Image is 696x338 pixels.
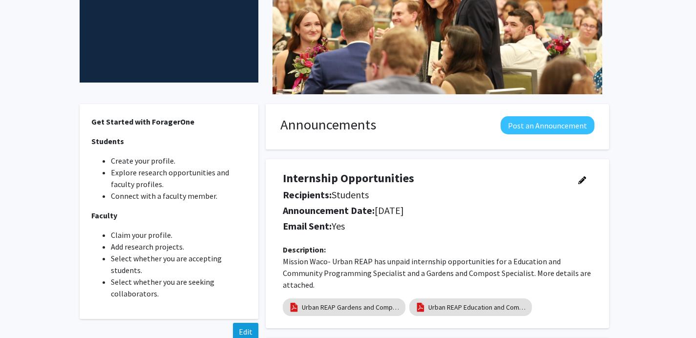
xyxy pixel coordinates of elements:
[111,190,247,202] li: Connect with a faculty member.
[283,220,565,232] h5: Yes
[283,171,565,186] h4: Internship Opportunities
[91,211,117,220] strong: Faculty
[111,229,247,241] li: Claim your profile.
[91,117,194,127] strong: Get Started with ForagerOne
[415,302,426,313] img: pdf_icon.png
[283,244,592,255] div: Description:
[111,155,247,167] li: Create your profile.
[283,204,375,216] b: Announcement Date:
[111,167,247,190] li: Explore research opportunities and faculty profiles.
[91,136,124,146] strong: Students
[7,294,42,331] iframe: Chat
[283,205,565,216] h5: [DATE]
[501,116,594,134] button: Post an Announcement
[280,116,376,133] h1: Announcements
[283,189,565,201] h5: Students
[283,189,332,201] b: Recipients:
[111,253,247,276] li: Select whether you are accepting students.
[428,302,526,313] a: Urban REAP Education and Community Programming Specialist
[283,220,332,232] b: Email Sent:
[289,302,299,313] img: pdf_icon.png
[283,255,592,291] p: Mission Waco- Urban REAP has unpaid internship opportunities for a Education and Community Progra...
[302,302,400,313] a: Urban REAP Gardens and Compost Program Specialist
[111,241,247,253] li: Add research projects.
[111,276,247,299] li: Select whether you are seeking collaborators.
